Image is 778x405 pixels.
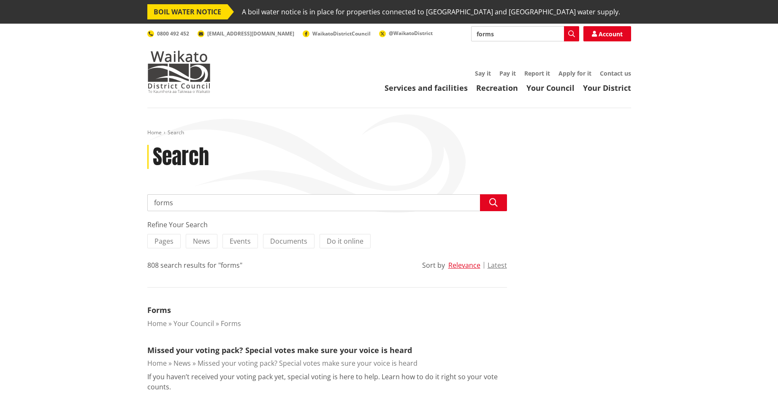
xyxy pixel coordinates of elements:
[488,261,507,269] button: Latest
[207,30,294,37] span: [EMAIL_ADDRESS][DOMAIN_NAME]
[147,305,171,315] a: Forms
[270,236,307,246] span: Documents
[600,69,631,77] a: Contact us
[198,359,417,368] a: Missed your voting pack? Special votes make sure your voice is heard
[379,30,433,37] a: @WaikatoDistrict
[475,69,491,77] a: Say it
[147,4,228,19] span: BOIL WATER NOTICE
[147,260,242,270] div: 808 search results for "forms"
[312,30,371,37] span: WaikatoDistrictCouncil
[583,83,631,93] a: Your District
[155,236,173,246] span: Pages
[558,69,591,77] a: Apply for it
[157,30,189,37] span: 0800 492 452
[526,83,575,93] a: Your Council
[422,260,445,270] div: Sort by
[499,69,516,77] a: Pay it
[327,236,363,246] span: Do it online
[524,69,550,77] a: Report it
[147,345,412,355] a: Missed your voting pack? Special votes make sure your voice is heard
[471,26,579,41] input: Search input
[476,83,518,93] a: Recreation
[147,194,507,211] input: Search input
[147,129,631,136] nav: breadcrumb
[147,129,162,136] a: Home
[230,236,251,246] span: Events
[147,30,189,37] a: 0800 492 452
[303,30,371,37] a: WaikatoDistrictCouncil
[389,30,433,37] span: @WaikatoDistrict
[147,51,211,93] img: Waikato District Council - Te Kaunihera aa Takiwaa o Waikato
[147,220,507,230] div: Refine Your Search
[147,319,167,328] a: Home
[198,30,294,37] a: [EMAIL_ADDRESS][DOMAIN_NAME]
[153,145,209,169] h1: Search
[221,319,241,328] a: Forms
[173,319,214,328] a: Your Council
[168,129,184,136] span: Search
[147,359,167,368] a: Home
[385,83,468,93] a: Services and facilities
[583,26,631,41] a: Account
[173,359,191,368] a: News
[193,236,210,246] span: News
[147,372,507,392] p: If you haven’t received your voting pack yet, special voting is here to help. Learn how to do it ...
[448,261,480,269] button: Relevance
[242,4,620,19] span: A boil water notice is in place for properties connected to [GEOGRAPHIC_DATA] and [GEOGRAPHIC_DAT...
